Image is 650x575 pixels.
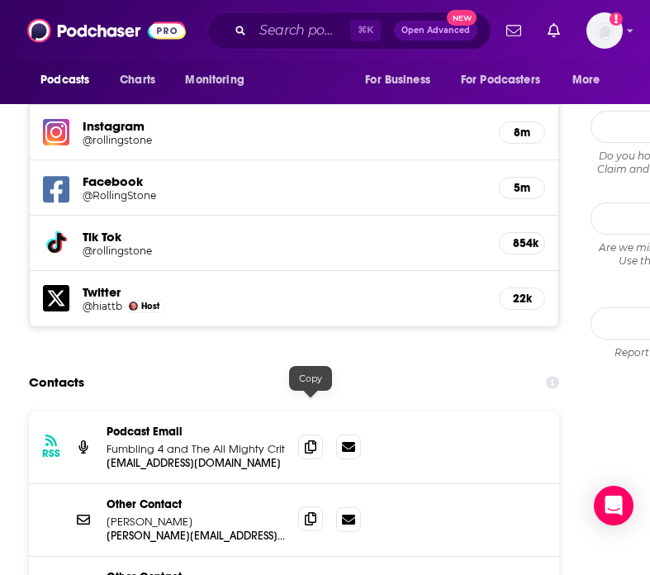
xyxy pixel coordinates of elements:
button: open menu [561,64,621,96]
p: [PERSON_NAME][EMAIL_ADDRESS][PERSON_NAME][DOMAIN_NAME] [107,529,285,543]
h5: Instagram [83,118,486,134]
h5: @rollingstone [83,245,202,257]
button: open menu [353,64,451,96]
span: Podcasts [40,69,89,92]
h5: Twitter [83,284,486,300]
h5: 22k [513,292,531,306]
a: @hiattb [83,300,122,312]
h5: 8m [513,126,531,140]
p: [EMAIL_ADDRESS][DOMAIN_NAME] [107,456,285,470]
span: More [572,69,600,92]
button: open menu [450,64,564,96]
img: Brian Hiatt [129,302,138,311]
h5: @RollingStone [83,189,202,202]
span: For Business [365,69,430,92]
button: Show profile menu [586,12,623,49]
p: Other Contact [107,497,285,511]
h2: Contacts [29,367,84,398]
h5: 854k [513,236,531,250]
div: Search podcasts, credits, & more... [207,12,491,50]
div: Copy [289,366,332,391]
a: Show notifications dropdown [500,17,528,45]
span: Charts [120,69,155,92]
a: @rollingstone [83,134,486,146]
svg: Add a profile image [610,12,623,26]
a: Show notifications dropdown [541,17,567,45]
h5: Tik Tok [83,229,486,245]
input: Search podcasts, credits, & more... [253,17,350,44]
h5: @rollingstone [83,134,202,146]
span: Monitoring [185,69,244,92]
span: For Podcasters [461,69,540,92]
h5: 5m [513,181,531,195]
img: User Profile [586,12,623,49]
span: Host [141,301,159,311]
span: Logged in as VHannley [586,12,623,49]
p: Fumbling 4 and The All Mighty Crit [107,442,285,456]
span: New [447,10,477,26]
p: [PERSON_NAME] [107,515,285,529]
a: @rollingstone [83,245,486,257]
a: @RollingStone [83,189,486,202]
span: Open Advanced [401,26,470,35]
button: open menu [173,64,265,96]
span: ⌘ K [350,20,381,41]
a: Charts [109,64,165,96]
h3: RSS [42,447,60,460]
button: open menu [29,64,111,96]
h5: Facebook [83,173,486,189]
div: Open Intercom Messenger [594,486,633,525]
p: Podcast Email [107,425,285,439]
img: Podchaser - Follow, Share and Rate Podcasts [27,15,186,46]
img: iconImage [43,119,69,145]
button: Open AdvancedNew [394,21,477,40]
